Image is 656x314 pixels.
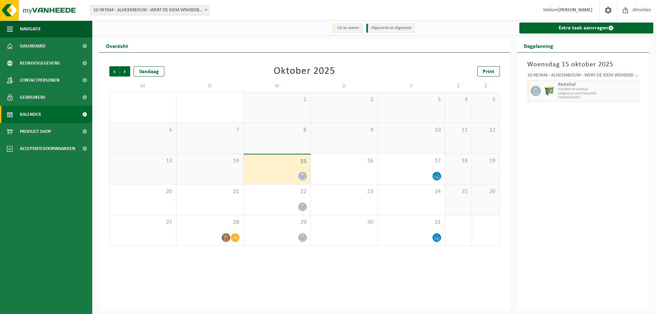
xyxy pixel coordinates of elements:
[20,106,41,123] span: Kalender
[445,80,473,92] td: Z
[449,188,469,195] span: 25
[244,80,311,92] td: W
[180,188,240,195] span: 21
[517,39,560,52] h2: Dagplanning
[20,89,45,106] span: Gebruikers
[109,80,177,92] td: M
[90,5,210,15] span: 10-987644 - ALHEEMBOUW - WERF DE KIEM WSH0038 - RUISELEDE
[247,188,307,195] span: 22
[381,219,441,226] span: 31
[544,86,555,96] img: WB-0660-HPE-GN-50
[20,21,41,38] span: Navigatie
[314,157,374,165] span: 16
[113,188,173,195] span: 20
[558,8,592,13] strong: [PERSON_NAME]
[180,157,240,165] span: 14
[449,126,469,134] span: 11
[109,66,120,77] span: Vorige
[476,126,496,134] span: 12
[314,219,374,226] span: 30
[527,59,639,70] h3: Woensdag 15 oktober 2025
[247,219,307,226] span: 29
[91,5,209,15] span: 10-987644 - ALHEEMBOUW - WERF DE KIEM WSH0038 - RUISELEDE
[247,126,307,134] span: 8
[247,96,307,104] span: 1
[476,157,496,165] span: 19
[20,72,59,89] span: Contactpersonen
[558,92,637,96] span: Lediging op vaste frequentie
[381,188,441,195] span: 24
[476,96,496,104] span: 5
[476,188,496,195] span: 26
[311,80,378,92] td: D
[472,80,500,92] td: Z
[20,55,60,72] span: Bedrijfsgegevens
[180,219,240,226] span: 28
[558,82,637,87] span: Restafval
[20,38,45,55] span: Dashboard
[177,80,244,92] td: D
[527,73,639,80] div: 10-987644 - ALHEEMBOUW - WERF DE KIEM WSH0038 - RUISELEDE
[134,66,164,77] div: Vandaag
[314,188,374,195] span: 23
[449,96,469,104] span: 4
[113,157,173,165] span: 13
[477,66,500,77] a: Print
[20,140,75,157] span: Acceptatievoorwaarden
[314,96,374,104] span: 2
[99,39,135,52] h2: Overzicht
[381,157,441,165] span: 17
[247,158,307,165] span: 15
[381,96,441,104] span: 3
[20,123,51,140] span: Product Shop
[332,24,363,33] li: Uit te voeren
[449,157,469,165] span: 18
[558,96,637,100] span: T250003023007
[378,80,445,92] td: V
[113,126,173,134] span: 6
[274,66,335,77] div: Oktober 2025
[314,126,374,134] span: 9
[113,219,173,226] span: 27
[366,24,415,33] li: Afgewerkt en afgemeld
[483,69,494,74] span: Print
[519,23,654,33] a: Extra taak aanvragen
[120,66,130,77] span: Volgende
[558,87,637,92] span: WB-0660-HP restafval
[180,126,240,134] span: 7
[381,126,441,134] span: 10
